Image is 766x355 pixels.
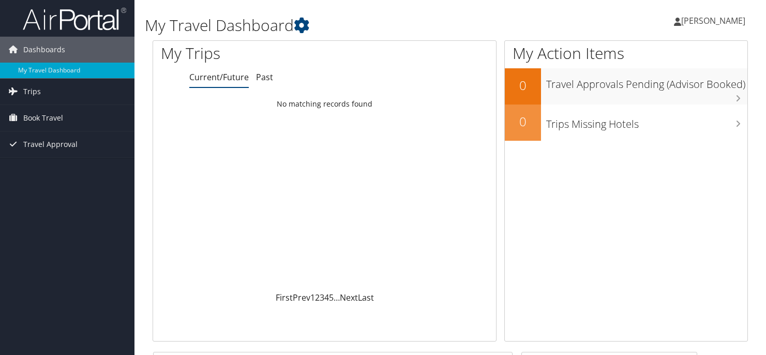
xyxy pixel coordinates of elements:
a: 5 [329,292,334,303]
a: 2 [315,292,320,303]
a: 4 [324,292,329,303]
h1: My Action Items [505,42,747,64]
a: 0Trips Missing Hotels [505,105,747,141]
span: [PERSON_NAME] [681,15,745,26]
h3: Travel Approvals Pending (Advisor Booked) [546,72,747,92]
a: Next [340,292,358,303]
a: Current/Future [189,71,249,83]
a: Past [256,71,273,83]
a: First [276,292,293,303]
span: … [334,292,340,303]
a: [PERSON_NAME] [674,5,756,36]
td: No matching records found [153,95,496,113]
h2: 0 [505,77,541,94]
h3: Trips Missing Hotels [546,112,747,131]
span: Travel Approval [23,131,78,157]
a: Last [358,292,374,303]
h1: My Trips [161,42,346,64]
h1: My Travel Dashboard [145,14,552,36]
a: 0Travel Approvals Pending (Advisor Booked) [505,68,747,105]
a: Prev [293,292,310,303]
img: airportal-logo.png [23,7,126,31]
span: Dashboards [23,37,65,63]
h2: 0 [505,113,541,130]
a: 3 [320,292,324,303]
span: Trips [23,79,41,105]
a: 1 [310,292,315,303]
span: Book Travel [23,105,63,131]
